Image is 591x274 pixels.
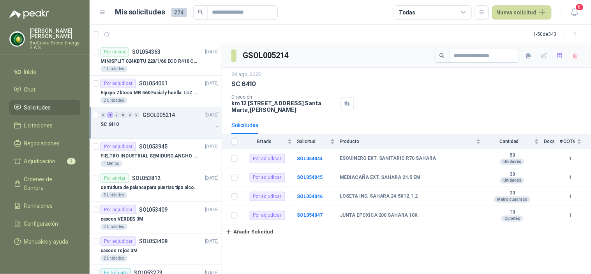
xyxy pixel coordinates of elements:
div: 5 Unidades [101,192,127,198]
th: Cantidad [485,134,544,149]
p: [DATE] [205,175,219,182]
div: Por enviar [101,173,129,183]
a: Por adjudicarSOL053945[DATE] FIELTRO INDUSTRIAL SEMIDURO ANCHO 25 MM1 Metros [90,139,222,170]
span: Licitaciones [24,121,53,130]
div: Por adjudicar [250,154,285,163]
b: 1 [560,174,582,181]
div: 2 Unidades [101,97,127,104]
div: Por adjudicar [101,142,136,151]
div: Por adjudicar [101,79,136,88]
span: Chat [24,85,36,94]
div: Por adjudicar [250,211,285,220]
span: Manuales y ayuda [24,237,69,246]
span: Configuración [24,219,58,228]
th: # COTs [560,134,591,149]
p: SOL053408 [139,239,168,244]
span: Inicio [24,67,37,76]
b: 10 [485,209,539,216]
div: Cuñetes [501,216,523,222]
p: SOL054061 [139,81,168,86]
div: 1 Unidades [101,66,127,72]
b: 50 [485,152,539,159]
a: Licitaciones [9,118,80,133]
b: LOSETA IND. SAHARA 24.5X12.1.2 [340,193,418,200]
button: Nueva solicitud [492,5,552,19]
a: SOL054045 [297,175,323,180]
b: 1 [560,155,582,163]
p: SC 6410 [101,121,119,128]
div: Por adjudicar [250,173,285,182]
span: 8 [575,4,584,11]
div: Por adjudicar [101,237,136,246]
div: Por adjudicar [250,192,285,201]
a: SOL054047 [297,212,323,218]
div: 0 [127,112,133,118]
p: cascos rojos 3M [101,247,138,255]
p: SC 6410 [231,80,256,88]
a: Chat [9,82,80,97]
p: SOL053409 [139,207,168,212]
th: Estado [242,134,297,149]
th: Producto [340,134,485,149]
a: SOL054046 [297,194,323,199]
b: MEDIACAÑA EXT. SAHARA 24.5 EM [340,175,421,181]
th: Solicitud [297,134,340,149]
div: 0 [120,112,126,118]
p: km 12 [STREET_ADDRESS] Santa Marta , [PERSON_NAME] [231,100,338,113]
p: cerradura de palanca para puertas tipo alcoba marca yale [101,184,198,191]
span: Adjudicación [24,157,56,166]
p: SOL053945 [139,144,168,149]
a: SOL054044 [297,156,323,161]
button: 8 [568,5,582,19]
a: Por adjudicarSOL054061[DATE] Equipo Zkteco MB 560 Facial y huella. LUZ VISIBLE2 Unidades [90,76,222,107]
p: FIELTRO INDUSTRIAL SEMIDURO ANCHO 25 MM [101,152,198,160]
div: Unidades [500,177,524,184]
a: Configuración [9,216,80,231]
b: 30 [485,171,539,178]
a: Por adjudicarSOL053409[DATE] cascos VERDES 3M2 Unidades [90,202,222,233]
a: Adjudicación3 [9,154,80,169]
div: Por adjudicar [101,205,136,214]
p: SOL053812 [132,175,161,181]
a: Remisiones [9,198,80,213]
a: Por enviarSOL054363[DATE] MINISPLIT 024KBTU 220/1/60 ECO R410 C/FR1 Unidades [90,44,222,76]
div: Todas [399,8,415,17]
a: Por adjudicarSOL053408[DATE] cascos rojos 3M2 Unidades [90,233,222,265]
p: [DATE] [205,111,219,119]
img: Logo peakr [9,9,49,19]
div: 1 - 50 de 343 [534,28,582,41]
p: cascos VERDES 3M [101,216,143,223]
p: 29 ago, 2025 [231,71,261,78]
button: Añadir Solicitud [222,225,277,239]
div: 0 [114,112,120,118]
span: search [439,53,445,58]
th: Docs [544,134,560,149]
b: 30 [485,190,539,196]
p: [DATE] [205,238,219,245]
img: Company Logo [10,32,25,46]
span: # COTs [560,139,575,144]
a: Por enviarSOL053812[DATE] cerradura de palanca para puertas tipo alcoba marca yale5 Unidades [90,170,222,202]
div: 2 Unidades [101,255,127,262]
span: Cantidad [485,139,533,144]
p: [PERSON_NAME] [PERSON_NAME] [30,28,80,39]
p: MINISPLIT 024KBTU 220/1/60 ECO R410 C/FR [101,58,198,65]
b: 1 [560,193,582,200]
a: Negociaciones [9,136,80,151]
div: 2 Unidades [101,224,127,230]
a: 0 4 0 0 0 0 GSOL005214[DATE] SC 6410 [101,110,220,135]
div: Unidades [500,159,524,165]
span: Estado [242,139,286,144]
span: Producto [340,139,475,144]
span: Órdenes de Compra [24,175,73,192]
a: Añadir Solicitud [222,225,591,239]
div: 4 [107,112,113,118]
p: Dirección [231,94,338,100]
span: 274 [171,8,187,17]
span: 3 [67,158,76,164]
div: Solicitudes [231,121,258,129]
